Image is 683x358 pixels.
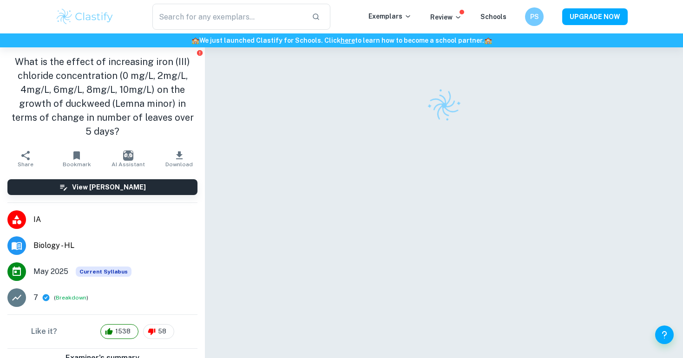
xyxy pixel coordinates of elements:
[655,325,674,344] button: Help and Feedback
[143,324,174,339] div: 58
[18,161,33,168] span: Share
[341,37,355,44] a: here
[55,7,114,26] img: Clastify logo
[2,35,681,46] h6: We just launched Clastify for Schools. Click to learn how to become a school partner.
[103,146,154,172] button: AI Assistant
[7,179,197,195] button: View [PERSON_NAME]
[529,12,540,22] h6: PS
[165,161,193,168] span: Download
[484,37,492,44] span: 🏫
[112,161,145,168] span: AI Assistant
[31,326,57,337] h6: Like it?
[196,49,203,56] button: Report issue
[152,4,304,30] input: Search for any exemplars...
[100,324,138,339] div: 1538
[110,327,136,336] span: 1538
[76,267,131,277] span: Current Syllabus
[123,150,133,161] img: AI Assistant
[154,146,205,172] button: Download
[525,7,544,26] button: PS
[421,83,467,128] img: Clastify logo
[191,37,199,44] span: 🏫
[562,8,628,25] button: UPGRADE NOW
[33,266,68,277] span: May 2025
[368,11,412,21] p: Exemplars
[63,161,91,168] span: Bookmark
[153,327,171,336] span: 58
[7,55,197,138] h1: What is the effect of increasing iron (III) chloride concentration (0 mg/L, 2mg/L, 4mg/L, 6mg/L, ...
[480,13,506,20] a: Schools
[33,240,197,251] span: Biology - HL
[430,12,462,22] p: Review
[56,293,86,302] button: Breakdown
[54,293,88,302] span: ( )
[51,146,102,172] button: Bookmark
[72,182,146,192] h6: View [PERSON_NAME]
[33,214,197,225] span: IA
[76,267,131,277] div: This exemplar is based on the current syllabus. Feel free to refer to it for inspiration/ideas wh...
[33,292,38,303] p: 7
